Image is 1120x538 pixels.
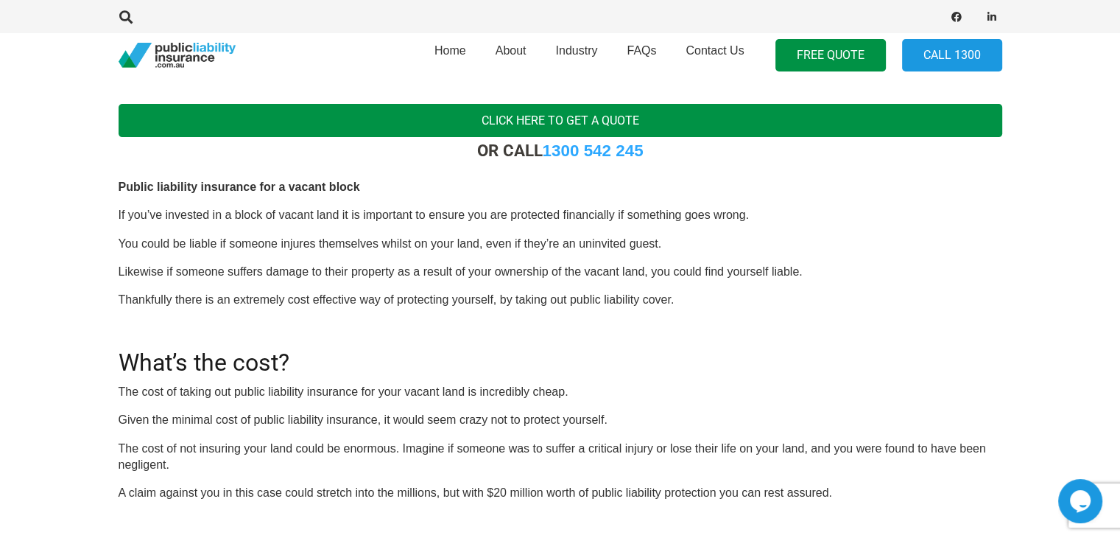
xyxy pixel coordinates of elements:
[540,29,612,82] a: Industry
[1058,479,1105,523] iframe: chat widget
[119,292,1002,308] p: Thankfully there is an extremely cost effective way of protecting yourself, by taking out public ...
[119,264,1002,280] p: Likewise if someone suffers damage to their property as a result of your ownership of the vacant ...
[496,44,526,57] span: About
[671,29,758,82] a: Contact Us
[119,331,1002,377] h2: What’s the cost?
[119,104,1002,137] a: Click here to get a quote
[112,10,141,24] a: Search
[686,44,744,57] span: Contact Us
[434,44,466,57] span: Home
[543,142,644,160] a: 1300 542 245
[612,29,671,82] a: FAQs
[902,39,1002,72] a: Call 1300
[119,384,1002,400] p: The cost of taking out public liability insurance for your vacant land is incredibly cheap.
[477,141,644,160] strong: OR CALL
[982,7,1002,27] a: LinkedIn
[119,207,1002,223] p: If you’ve invested in a block of vacant land it is important to ensure you are protected financia...
[481,29,541,82] a: About
[420,29,481,82] a: Home
[555,44,597,57] span: Industry
[775,39,886,72] a: FREE QUOTE
[627,44,656,57] span: FAQs
[119,43,236,69] a: pli_logotransparent
[119,181,360,193] b: Public liability insurance for a vacant block
[946,7,967,27] a: Facebook
[119,412,1002,428] p: Given the minimal cost of public liability insurance, it would seem crazy not to protect yourself.
[119,441,1002,474] p: The cost of not insuring your land could be enormous. Imagine if someone was to suffer a critical...
[119,236,1002,252] p: You could be liable if someone injures themselves whilst on your land, even if they’re an uninvit...
[119,485,1002,501] p: A claim against you in this case could stretch into the millions, but with $20 million worth of p...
